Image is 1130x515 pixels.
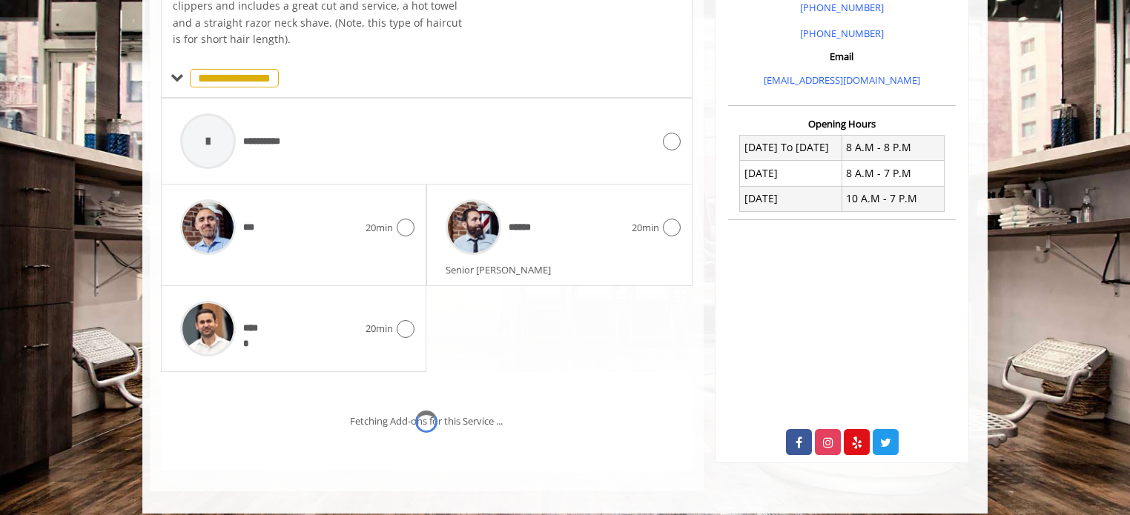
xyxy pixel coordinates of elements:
[728,119,956,129] h3: Opening Hours
[632,220,659,236] span: 20min
[366,321,393,336] span: 20min
[350,413,503,429] div: Fetching Add-ons for this Service ...
[842,135,944,160] td: 8 A.M - 8 P.M
[800,1,884,14] a: [PHONE_NUMBER]
[842,186,944,211] td: 10 A.M - 7 P.M
[842,161,944,186] td: 8 A.M - 7 P.M
[740,135,842,160] td: [DATE] To [DATE]
[740,186,842,211] td: [DATE]
[732,51,952,62] h3: Email
[446,263,558,276] span: Senior [PERSON_NAME]
[764,73,920,87] a: [EMAIL_ADDRESS][DOMAIN_NAME]
[740,161,842,186] td: [DATE]
[800,27,884,40] a: [PHONE_NUMBER]
[366,220,393,236] span: 20min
